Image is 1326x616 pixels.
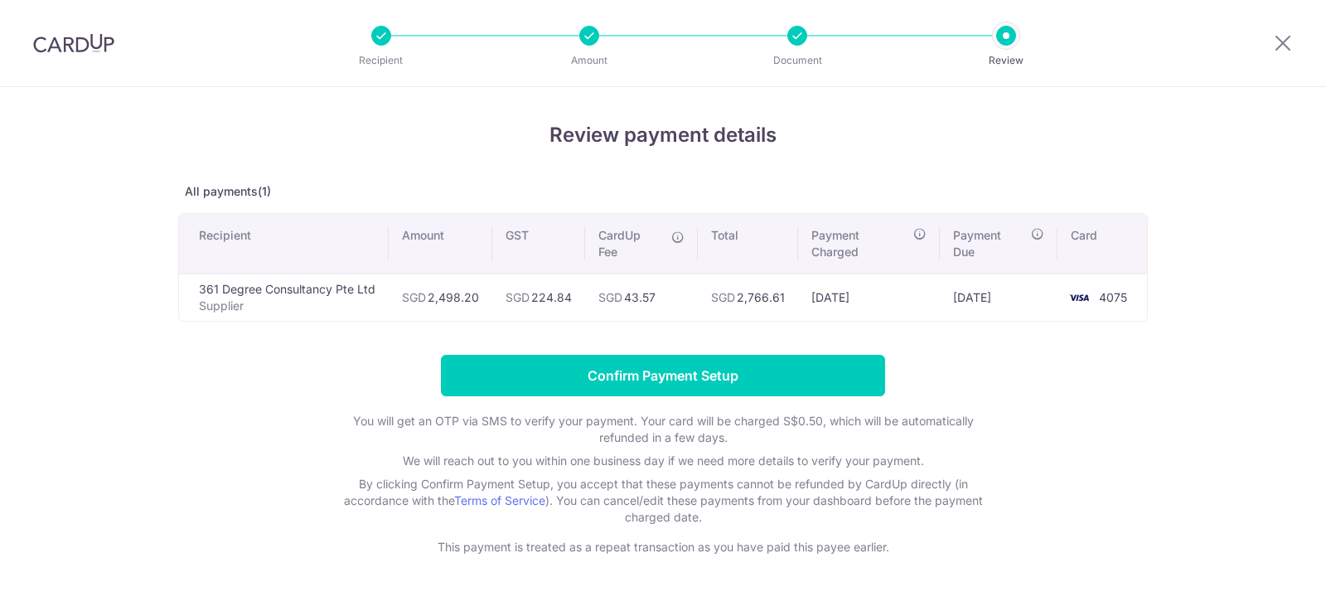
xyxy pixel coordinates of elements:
[179,214,389,274] th: Recipient
[798,274,941,321] td: [DATE]
[331,539,994,555] p: This payment is treated as a repeat transaction as you have paid this payee earlier.
[585,274,698,321] td: 43.57
[698,274,798,321] td: 2,766.61
[953,227,1025,260] span: Payment Due
[454,493,545,507] a: Terms of Service
[199,298,375,314] p: Supplier
[389,214,492,274] th: Amount
[331,476,994,526] p: By clicking Confirm Payment Setup, you accept that these payments cannot be refunded by CardUp di...
[528,52,651,69] p: Amount
[33,33,114,53] img: CardUp
[506,290,530,304] span: SGD
[940,274,1057,321] td: [DATE]
[711,290,735,304] span: SGD
[736,52,859,69] p: Document
[331,453,994,469] p: We will reach out to you within one business day if we need more details to verify your payment.
[811,227,909,260] span: Payment Charged
[492,274,585,321] td: 224.84
[945,52,1067,69] p: Review
[598,290,622,304] span: SGD
[179,274,389,321] td: 361 Degree Consultancy Pte Ltd
[178,120,1148,150] h4: Review payment details
[1057,214,1147,274] th: Card
[331,413,994,446] p: You will get an OTP via SMS to verify your payment. Your card will be charged S$0.50, which will ...
[320,52,443,69] p: Recipient
[389,274,492,321] td: 2,498.20
[402,290,426,304] span: SGD
[441,355,885,396] input: Confirm Payment Setup
[698,214,798,274] th: Total
[178,183,1148,200] p: All payments(1)
[1099,290,1127,304] span: 4075
[492,214,585,274] th: GST
[598,227,663,260] span: CardUp Fee
[1062,288,1096,308] img: <span class="translation_missing" title="translation missing: en.account_steps.new_confirm_form.b...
